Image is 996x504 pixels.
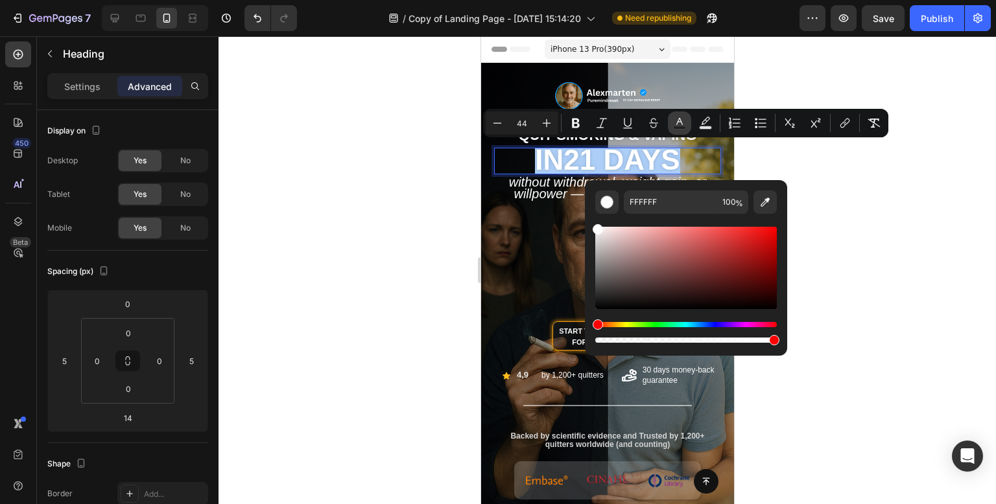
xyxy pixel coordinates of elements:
[180,155,191,166] span: No
[134,155,147,166] span: Yes
[115,294,141,314] input: 0
[47,189,70,200] div: Tablet
[150,351,169,371] input: 0px
[182,351,201,371] input: 5
[115,323,141,343] input: 0px
[624,190,717,214] input: E.g FFFFFF
[481,36,734,504] iframe: Design area
[735,196,743,211] span: %
[85,10,91,26] p: 7
[625,12,691,24] span: Need republishing
[134,189,147,200] span: Yes
[10,237,31,247] div: Beta
[595,322,777,327] div: Hue
[952,441,983,472] div: Open Intercom Messenger
[54,351,74,371] input: 5
[47,122,104,140] div: Display on
[47,155,78,166] div: Desktop
[134,222,147,234] span: Yes
[244,5,297,31] div: Undo/Redo
[64,80,101,93] p: Settings
[921,12,953,25] div: Publish
[483,109,888,137] div: Editor contextual toolbar
[12,138,31,148] div: 450
[88,351,107,371] input: 0px
[47,263,112,281] div: Spacing (px)
[128,80,172,93] p: Advanced
[403,12,406,25] span: /
[115,408,141,428] input: 14
[5,5,97,31] button: 7
[63,46,203,62] p: Heading
[47,222,72,234] div: Mobile
[144,488,205,500] div: Add...
[910,5,964,31] button: Publish
[409,12,581,25] span: Copy of Landing Page - [DATE] 15:14:20
[115,379,141,398] input: 0px
[180,189,191,200] span: No
[47,488,73,499] div: Border
[47,455,89,473] div: Shape
[873,13,894,24] span: Save
[862,5,905,31] button: Save
[180,222,191,234] span: No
